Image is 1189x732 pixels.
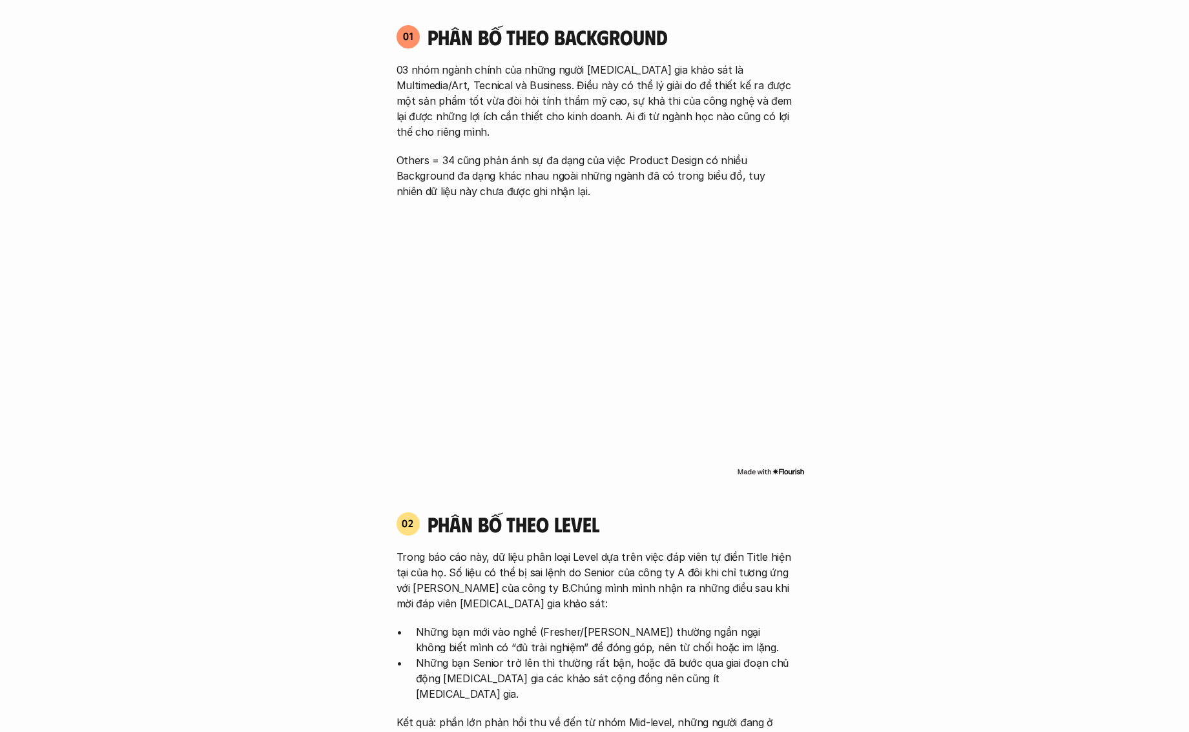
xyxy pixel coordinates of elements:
h4: phân bố theo Level [428,512,793,536]
p: Others = 34 cũng phản ánh sự đa dạng của việc Product Design có nhiều Background đa dạng khác nha... [397,152,793,199]
p: Trong báo cáo này, dữ liệu phân loại Level dựa trên việc đáp viên tự điền Title hiện tại của họ. ... [397,549,793,611]
p: Những bạn mới vào nghề (Fresher/[PERSON_NAME]) thường ngần ngại không biết mình có “đủ trải nghiệ... [416,624,793,655]
h4: Phân bố theo background [428,25,793,49]
iframe: Interactive or visual content [385,218,805,464]
p: 03 nhóm ngành chính của những người [MEDICAL_DATA] gia khảo sát là Multimedia/Art, Tecnical và Bu... [397,62,793,140]
p: 01 [403,31,413,41]
img: Made with Flourish [737,466,805,477]
p: 02 [402,518,414,528]
p: Những bạn Senior trở lên thì thường rất bận, hoặc đã bước qua giai đoạn chủ động [MEDICAL_DATA] g... [416,655,793,702]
